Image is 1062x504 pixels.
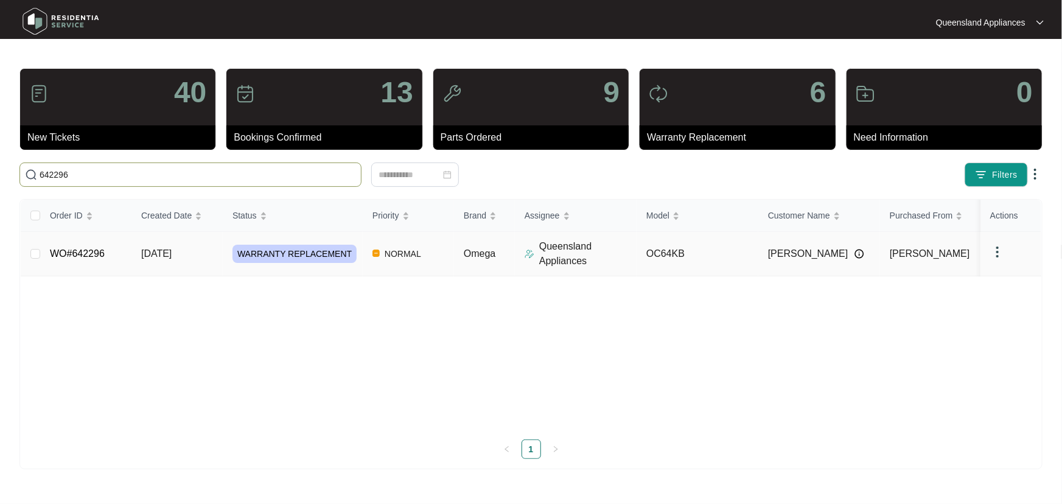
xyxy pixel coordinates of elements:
img: dropdown arrow [990,245,1005,259]
li: Next Page [546,439,565,459]
button: filter iconFilters [965,163,1028,187]
th: Created Date [131,200,223,232]
span: NORMAL [380,247,426,261]
p: 9 [603,78,620,107]
img: filter icon [975,169,987,181]
img: dropdown arrow [1028,167,1043,181]
span: Model [646,209,669,222]
span: right [552,446,559,453]
p: Bookings Confirmed [234,130,422,145]
p: Need Information [854,130,1042,145]
p: Queensland Appliances [936,16,1025,29]
p: Warranty Replacement [647,130,835,145]
span: [PERSON_NAME] [890,248,970,259]
th: Status [223,200,363,232]
li: 1 [522,439,541,459]
span: Purchased From [890,209,952,222]
img: icon [29,84,49,103]
span: Order ID [50,209,83,222]
p: New Tickets [27,130,215,145]
th: Model [637,200,758,232]
span: Omega [464,248,495,259]
p: 0 [1016,78,1033,107]
th: Customer Name [758,200,880,232]
th: Brand [454,200,515,232]
span: [DATE] [141,248,172,259]
li: Previous Page [497,439,517,459]
p: Queensland Appliances [539,239,637,268]
span: Customer Name [768,209,830,222]
span: Created Date [141,209,192,222]
img: search-icon [25,169,37,181]
a: WO#642296 [50,248,105,259]
img: icon [442,84,462,103]
img: Assigner Icon [525,249,534,259]
th: Priority [363,200,454,232]
td: OC64KB [637,232,758,276]
th: Assignee [515,200,637,232]
img: icon [649,84,668,103]
p: 13 [380,78,413,107]
img: residentia service logo [18,3,103,40]
span: WARRANTY REPLACEMENT [232,245,357,263]
button: right [546,439,565,459]
p: Parts Ordered [441,130,629,145]
th: Purchased From [880,200,1002,232]
img: dropdown arrow [1036,19,1044,26]
img: Info icon [854,249,864,259]
span: Status [232,209,257,222]
button: left [497,439,517,459]
img: icon [856,84,875,103]
span: Assignee [525,209,560,222]
input: Search by Order Id, Assignee Name, Customer Name, Brand and Model [40,168,356,181]
p: 40 [174,78,206,107]
span: Filters [992,169,1018,181]
img: Vercel Logo [372,250,380,257]
span: Priority [372,209,399,222]
span: left [503,446,511,453]
span: Brand [464,209,486,222]
a: 1 [522,440,540,458]
img: icon [236,84,255,103]
th: Actions [980,200,1041,232]
th: Order ID [40,200,131,232]
p: 6 [810,78,826,107]
span: [PERSON_NAME] [768,247,848,261]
